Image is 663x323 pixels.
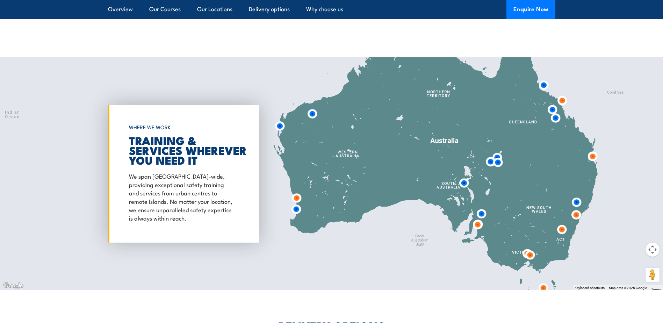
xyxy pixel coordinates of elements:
[129,172,235,222] p: We span [GEOGRAPHIC_DATA]-wide, providing exceptional safety training and services from urban cen...
[646,268,660,282] button: Drag Pegman onto the map to open Street View
[129,121,235,134] h6: WHERE WE WORK
[651,287,661,291] a: Terms
[129,135,235,165] h2: TRAINING & SERVICES WHEREVER YOU NEED IT
[646,243,660,257] button: Map camera controls
[609,286,647,290] span: Map data ©2025 Google
[2,281,25,290] a: Open this area in Google Maps (opens a new window)
[575,286,605,290] button: Keyboard shortcuts
[2,281,25,290] img: Google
